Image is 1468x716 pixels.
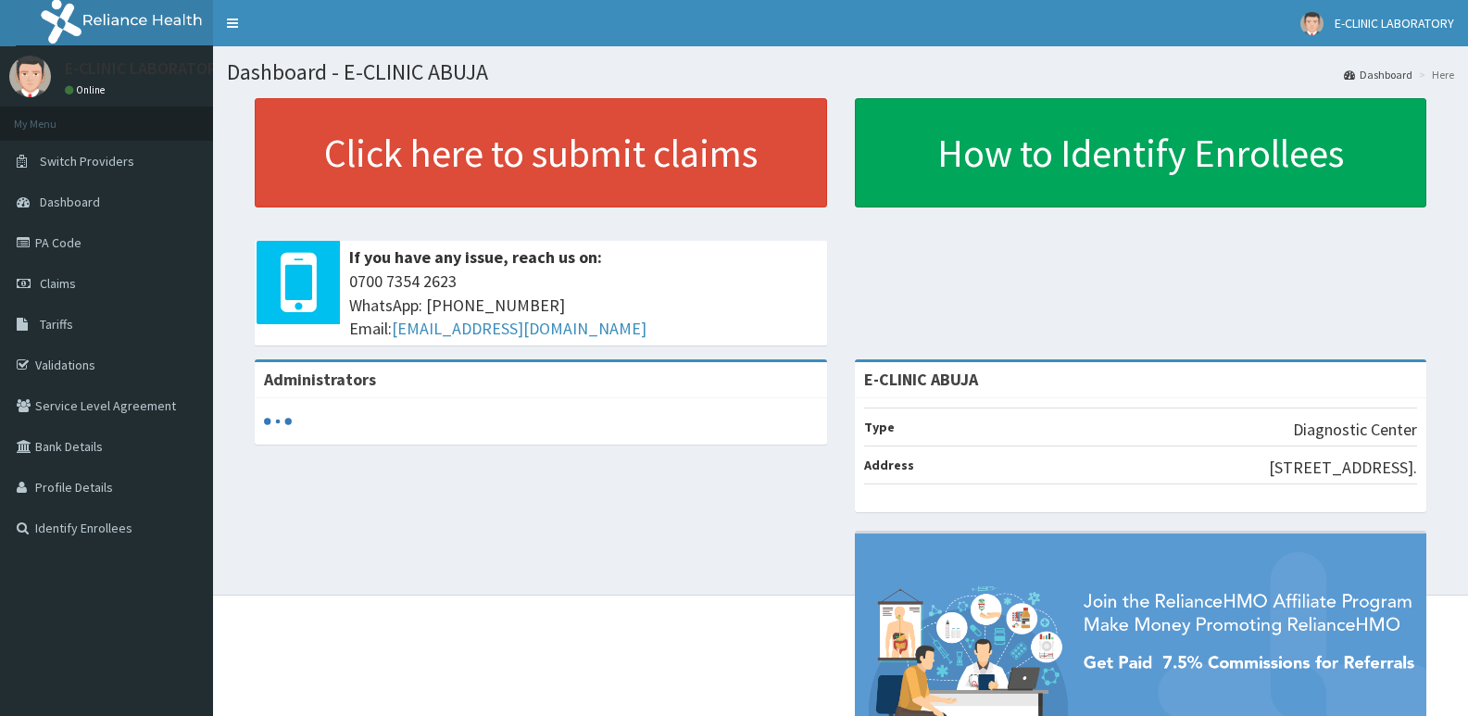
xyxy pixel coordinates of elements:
[9,56,51,97] img: User Image
[227,60,1454,84] h1: Dashboard - E-CLINIC ABUJA
[1335,15,1454,31] span: E-CLINIC LABORATORY
[1269,456,1417,480] p: [STREET_ADDRESS].
[40,275,76,292] span: Claims
[40,194,100,210] span: Dashboard
[1293,418,1417,442] p: Diagnostic Center
[864,419,895,435] b: Type
[255,98,827,207] a: Click here to submit claims
[40,153,134,170] span: Switch Providers
[65,83,109,96] a: Online
[864,369,978,390] strong: E-CLINIC ABUJA
[40,316,73,333] span: Tariffs
[264,369,376,390] b: Administrators
[1414,67,1454,82] li: Here
[349,246,602,268] b: If you have any issue, reach us on:
[392,318,646,339] a: [EMAIL_ADDRESS][DOMAIN_NAME]
[264,408,292,435] svg: audio-loading
[349,270,818,341] span: 0700 7354 2623 WhatsApp: [PHONE_NUMBER] Email:
[65,60,225,77] p: E-CLINIC LABORATORY
[1344,67,1412,82] a: Dashboard
[1300,12,1324,35] img: User Image
[855,98,1427,207] a: How to Identify Enrollees
[864,457,914,473] b: Address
